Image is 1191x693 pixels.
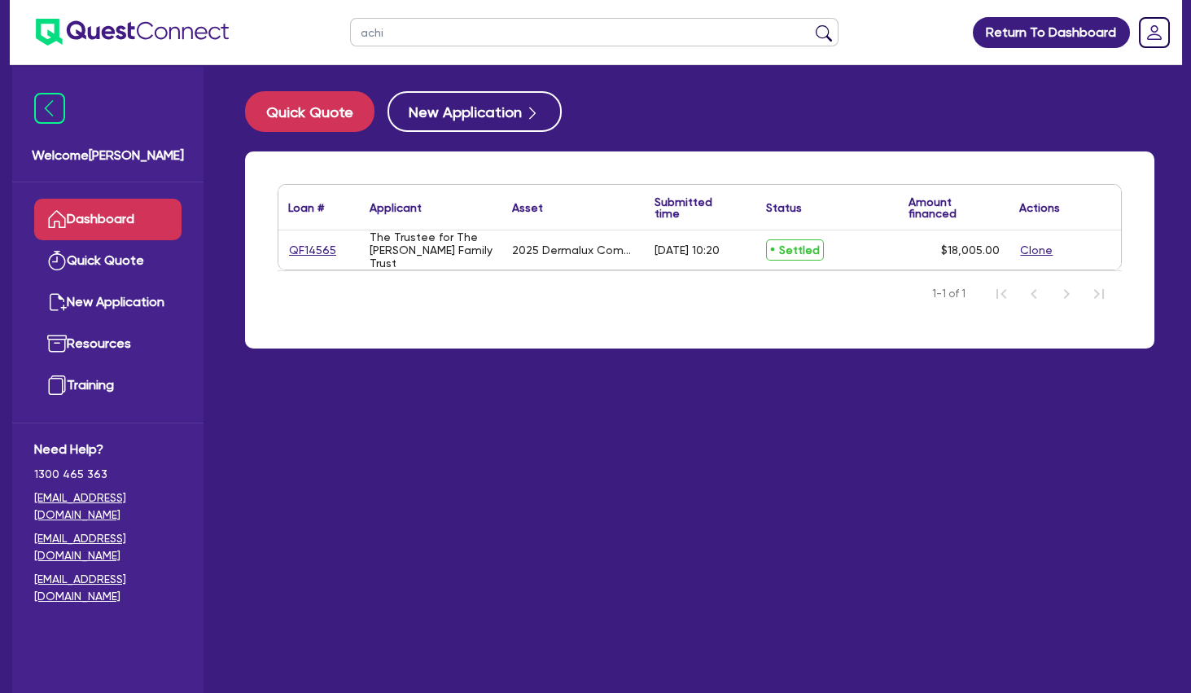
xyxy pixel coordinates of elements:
a: [EMAIL_ADDRESS][DOMAIN_NAME] [34,530,182,564]
a: New Application [34,282,182,323]
button: Previous Page [1018,278,1050,310]
img: resources [47,334,67,353]
div: 2025 Dermalux Compact Lite LED [512,243,635,257]
div: Status [766,202,802,213]
span: 1300 465 363 [34,466,182,483]
button: New Application [388,91,562,132]
button: Clone [1019,241,1053,260]
a: Training [34,365,182,406]
span: Welcome [PERSON_NAME] [32,146,184,165]
span: $18,005.00 [941,243,1000,257]
div: The Trustee for The [PERSON_NAME] Family Trust [370,230,493,270]
a: Quick Quote [245,91,388,132]
a: Dropdown toggle [1133,11,1176,54]
a: Quick Quote [34,240,182,282]
div: Actions [1019,202,1060,213]
button: Next Page [1050,278,1083,310]
a: QF14565 [288,241,337,260]
div: Asset [512,202,543,213]
button: Quick Quote [245,91,374,132]
img: training [47,375,67,395]
a: Return To Dashboard [973,17,1130,48]
div: Submitted time [655,196,732,219]
input: Search by name, application ID or mobile number... [350,18,839,46]
span: Settled [766,239,824,261]
div: Applicant [370,202,422,213]
div: Amount financed [909,196,1001,219]
div: [DATE] 10:20 [655,243,720,257]
img: icon-menu-close [34,93,65,124]
a: Resources [34,323,182,365]
span: Need Help? [34,440,182,459]
img: quest-connect-logo-blue [36,19,229,46]
a: [EMAIL_ADDRESS][DOMAIN_NAME] [34,489,182,524]
img: new-application [47,292,67,312]
div: Loan # [288,202,324,213]
a: Dashboard [34,199,182,240]
img: quick-quote [47,251,67,270]
a: [EMAIL_ADDRESS][DOMAIN_NAME] [34,571,182,605]
button: Last Page [1083,278,1115,310]
span: 1-1 of 1 [932,286,965,302]
button: First Page [985,278,1018,310]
